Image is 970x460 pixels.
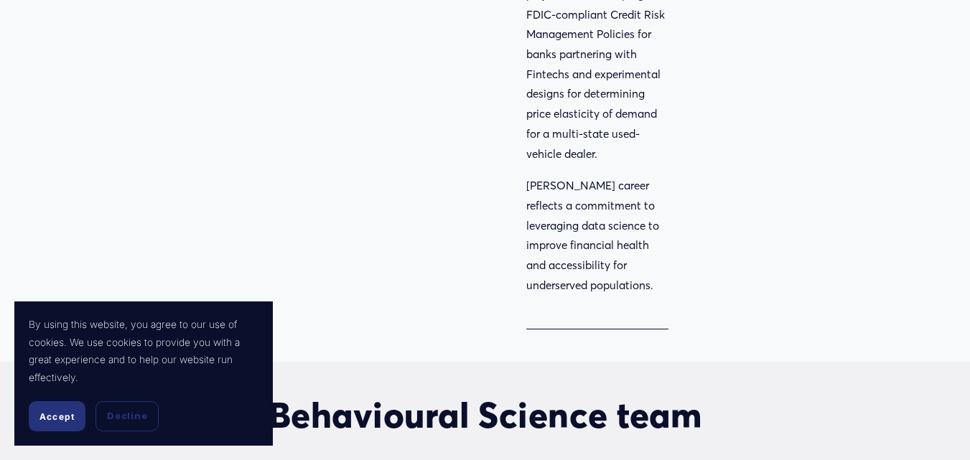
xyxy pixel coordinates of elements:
p: [PERSON_NAME] career reflects a commitment to leveraging data science to improve financial health... [526,176,668,295]
h2: Behavioural Science team [151,394,819,436]
p: By using this website, you agree to our use of cookies. We use cookies to provide you with a grea... [29,316,258,387]
span: Accept [39,411,75,422]
button: Decline [95,401,159,431]
button: Accept [29,401,85,431]
section: Cookie banner [14,301,273,446]
span: Decline [107,410,147,423]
